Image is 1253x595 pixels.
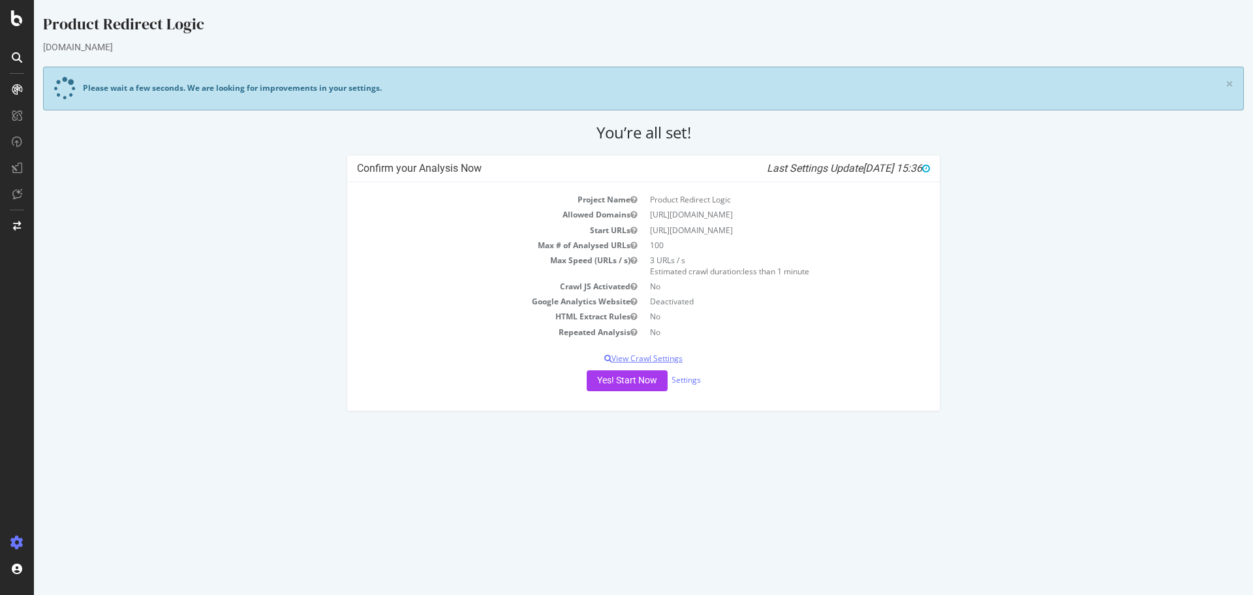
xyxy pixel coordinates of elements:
[323,223,610,238] td: Start URLs
[323,253,610,279] td: Max Speed (URLs / s)
[610,192,896,207] td: Product Redirect Logic
[610,325,896,340] td: No
[553,370,634,391] button: Yes! Start Now
[9,13,1210,40] div: Product Redirect Logic
[1192,77,1199,91] a: ×
[610,279,896,294] td: No
[323,279,610,294] td: Crawl JS Activated
[638,374,667,385] a: Settings
[9,40,1210,54] div: [DOMAIN_NAME]
[610,294,896,309] td: Deactivated
[323,192,610,207] td: Project Name
[9,123,1210,142] h2: You’re all set!
[323,294,610,309] td: Google Analytics Website
[323,325,610,340] td: Repeated Analysis
[709,266,775,277] span: less than 1 minute
[323,207,610,222] td: Allowed Domains
[323,162,896,175] h4: Confirm your Analysis Now
[610,207,896,222] td: [URL][DOMAIN_NAME]
[323,238,610,253] td: Max # of Analysed URLs
[610,253,896,279] td: 3 URLs / s Estimated crawl duration:
[610,238,896,253] td: 100
[49,82,348,93] div: Please wait a few seconds. We are looking for improvements in your settings.
[610,309,896,324] td: No
[829,162,896,174] span: [DATE] 15:36
[733,162,896,175] i: Last Settings Update
[323,353,896,364] p: View Crawl Settings
[610,223,896,238] td: [URL][DOMAIN_NAME]
[323,309,610,324] td: HTML Extract Rules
